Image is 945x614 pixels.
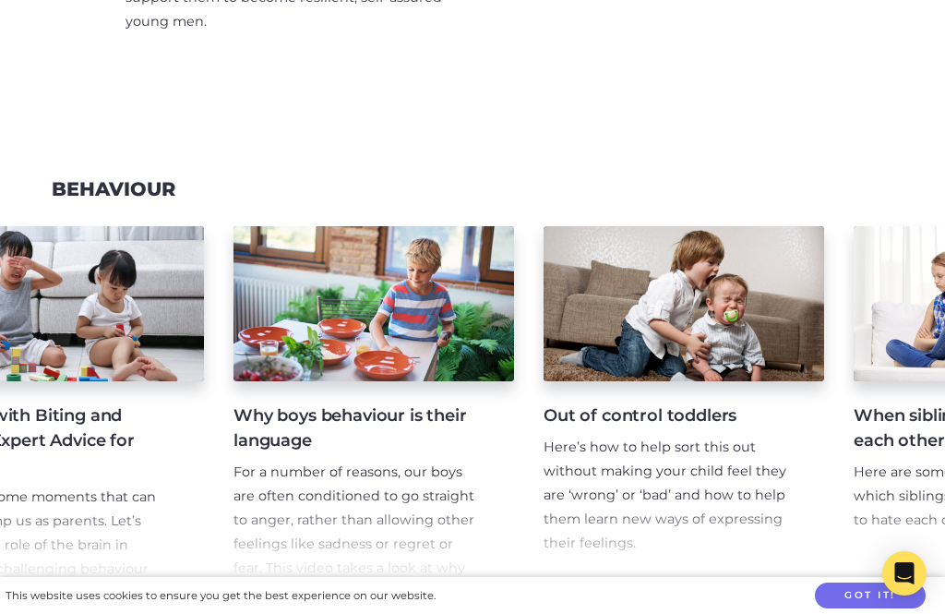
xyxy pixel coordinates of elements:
[52,177,175,200] a: Behaviour
[544,403,795,428] h4: Out of control toddlers
[544,436,795,556] p: Here’s how to help sort this out without making your child feel they are ‘wrong’ or ‘bad’ and how...
[815,583,926,609] button: Got it!
[882,551,927,596] div: Open Intercom Messenger
[233,226,514,581] a: Why boys behaviour is their language For a number of reasons, our boys are often conditioned to g...
[6,586,436,606] div: This website uses cookies to ensure you get the best experience on our website.
[233,403,484,453] h4: Why boys behaviour is their language
[544,226,824,581] a: Out of control toddlers Here’s how to help sort this out without making your child feel they are ...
